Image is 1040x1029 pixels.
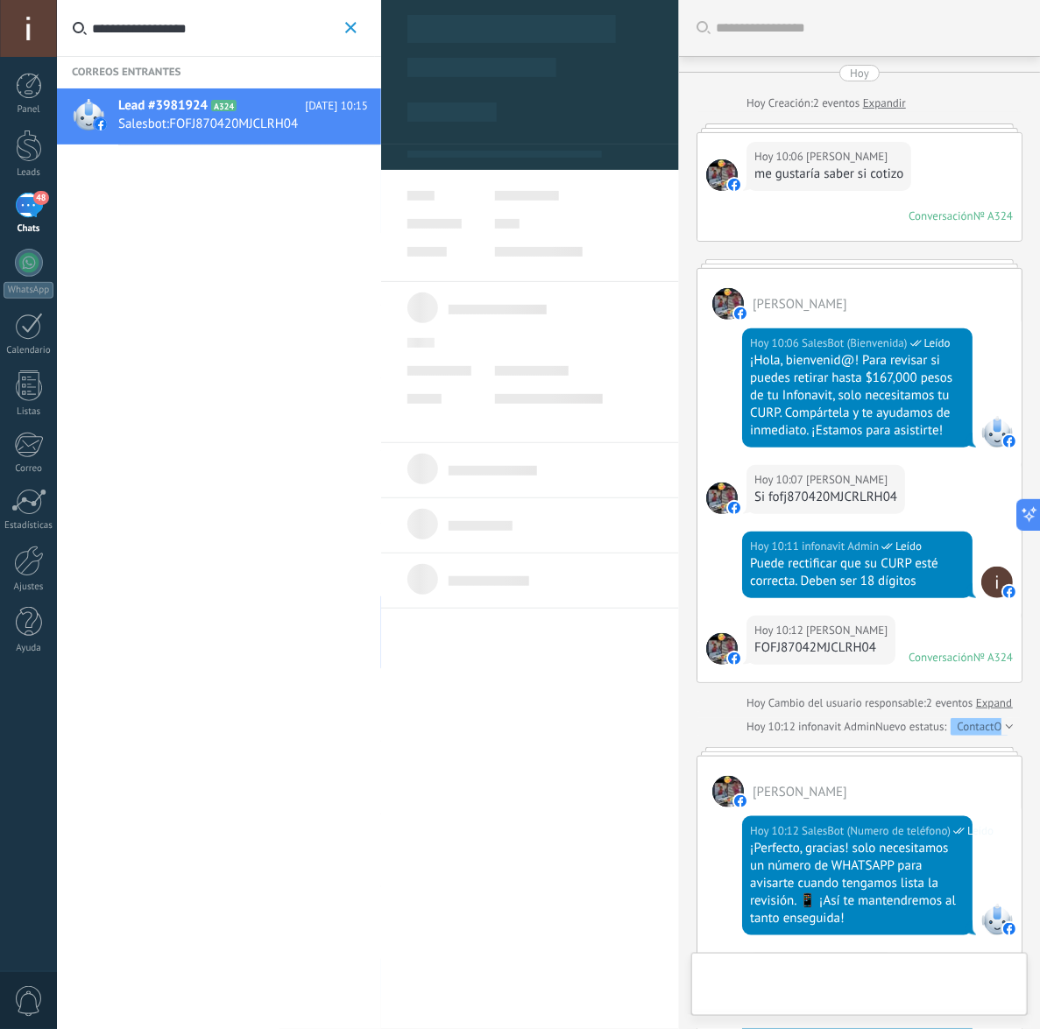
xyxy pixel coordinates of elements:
span: Nuevo estatus: [875,718,946,736]
div: Cambio del usuario responsable: [746,694,1019,712]
span: SalesBot [981,904,1013,935]
span: Johanna Fregoso [806,471,888,489]
div: Puede rectificar que su CURP esté correcta. Deben ser 18 dígitos [750,555,965,590]
div: Panel [4,104,54,116]
span: Leído [924,335,951,352]
div: Chats [4,223,54,235]
div: me gustaría saber si cotizo [754,166,903,183]
div: Hoy 10:11 [750,538,802,555]
span: infonavit Admin (Sales Office) [802,538,879,555]
span: correos entrantes [57,57,381,88]
span: Leído [967,822,994,840]
span: Johanna Fregoso [706,483,738,514]
div: ¡Perfecto, gracias! solo necesitamos un número de WHATSAPP para avisarte cuando tengamos lista la... [750,840,965,927]
div: Hoy 10:06 [750,335,802,352]
div: Hoy [746,694,768,712]
div: Conversación [909,650,973,665]
span: Johanna Fregoso [806,622,888,639]
img: facebook-sm.svg [734,795,746,807]
div: Hoy [850,65,869,81]
img: facebook-sm.svg [95,118,107,130]
div: FOFJ87042MJCLRH04 [754,639,888,657]
div: Listas [4,406,54,418]
span: [DATE] 10:15 [305,97,368,115]
div: Hoy 10:12 [754,622,806,639]
div: Hoy 10:12 [750,822,802,840]
div: Estadísticas [4,520,54,532]
div: Hoy [746,95,768,112]
div: № A324 [973,208,1013,223]
span: Leído [895,538,922,555]
span: Johanna Fregoso [712,288,744,320]
span: Johanna Fregoso [706,633,738,665]
a: Expandir [976,694,1019,712]
span: Johanna Fregoso [706,159,738,191]
a: Expandir [863,95,906,112]
div: Leads [4,167,54,179]
img: facebook-sm.svg [734,307,746,320]
div: Hoy 10:12 [746,718,798,736]
div: Calendario [4,345,54,356]
span: SalesBot [981,416,1013,448]
span: Salesbot : [118,116,169,132]
span: 48 [33,191,48,205]
span: Lead #3981924 [118,97,208,115]
div: № A324 [973,650,1013,665]
div: ContactO [951,718,1008,736]
div: Si fofj870420MJCRLRH04 [754,489,897,506]
img: facebook-sm.svg [1003,586,1015,598]
span: Johanna Fregoso [753,296,847,313]
span: SalesBot (Bienvenida) [802,335,908,352]
img: facebook-sm.svg [728,652,740,665]
div: Hoy 10:07 [754,471,806,489]
div: ¡Hola, bienvenid@! Para revisar si puedes retirar hasta $167,000 pesos de tu Infonavit, solo nece... [750,352,965,440]
span: infonavit Admin [798,719,875,734]
a: avatarLead #3981924A324[DATE] 10:15Salesbot:FOFJ870420MJCLRH04 [57,88,381,144]
img: facebook-sm.svg [1003,435,1015,448]
span: infonavit Admin [981,567,1013,598]
span: A324 [211,100,237,111]
span: SalesBot (Numero de teléfono) [802,822,951,840]
img: facebook-sm.svg [1003,923,1015,935]
div: Correo [4,463,54,475]
div: Ajustes [4,581,54,593]
div: Hoy 10:06 [754,148,806,166]
span: Johanna Fregoso [753,784,847,800]
div: Creación: [746,95,906,112]
span: Johanna Fregoso [712,776,744,807]
div: Conversación [909,208,973,223]
span: 2 eventos [813,95,860,112]
span: FOFJ870420MJCLRH04 [169,116,298,132]
span: 2 eventos [926,694,973,712]
img: facebook-sm.svg [728,502,740,514]
div: Ayuda [4,643,54,654]
div: WhatsApp [4,282,53,299]
img: facebook-sm.svg [728,179,740,191]
span: Johanna Fregoso [806,148,888,166]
